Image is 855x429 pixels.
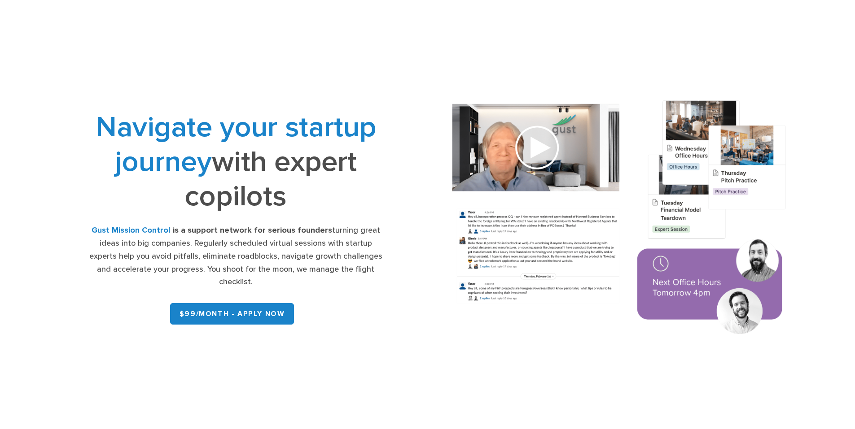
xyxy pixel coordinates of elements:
[170,303,294,325] a: $99/month - APPLY NOW
[92,225,171,235] strong: Gust Mission Control
[96,110,376,179] span: Navigate your startup journey
[173,225,332,235] strong: is a support network for serious founders
[434,87,805,351] img: Composition of calendar events, a video call presentation, and chat rooms
[88,224,384,289] div: turning great ideas into big companies. Regularly scheduled virtual sessions with startup experts...
[88,110,384,213] h1: with expert copilots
